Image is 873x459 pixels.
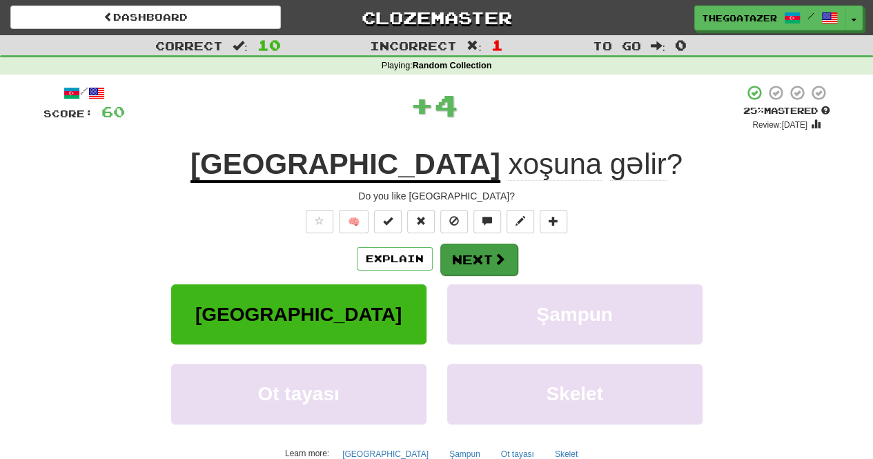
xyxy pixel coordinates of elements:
button: Add to collection (alt+a) [540,210,567,233]
span: : [233,40,248,52]
span: + [410,84,434,126]
button: Set this sentence to 100% Mastered (alt+m) [374,210,402,233]
span: thegoatazer [702,12,777,24]
span: Ot tayası [257,383,339,404]
span: xoşuna [508,148,601,181]
small: Review: [DATE] [752,120,807,130]
button: Favorite sentence (alt+f) [306,210,333,233]
span: [GEOGRAPHIC_DATA] [195,304,402,325]
div: / [43,84,125,101]
span: 4 [434,88,458,122]
button: Next [440,244,518,275]
u: [GEOGRAPHIC_DATA] [190,148,500,183]
span: 10 [257,37,281,53]
span: Correct [155,39,223,52]
span: gəlir [610,148,667,181]
span: : [467,40,482,52]
button: Skelet [447,364,703,424]
button: [GEOGRAPHIC_DATA] [171,284,426,344]
button: Edit sentence (alt+d) [507,210,534,233]
button: Şampun [447,284,703,344]
div: Mastered [743,105,830,117]
span: 60 [101,103,125,120]
span: Score: [43,108,93,119]
span: / [807,11,814,21]
span: : [650,40,665,52]
span: Şampun [536,304,612,325]
a: Clozemaster [302,6,572,30]
span: Skelet [546,383,603,404]
span: ? [500,148,683,181]
strong: Random Collection [413,61,492,70]
button: 🧠 [339,210,369,233]
div: Do you like [GEOGRAPHIC_DATA]? [43,189,830,203]
button: Discuss sentence (alt+u) [473,210,501,233]
span: 1 [491,37,503,53]
span: 25 % [743,105,764,116]
span: To go [592,39,640,52]
small: Learn more: [285,449,329,458]
button: Explain [357,247,433,271]
button: Ot tayası [171,364,426,424]
span: 0 [675,37,687,53]
a: Dashboard [10,6,281,29]
button: Ignore sentence (alt+i) [440,210,468,233]
span: Incorrect [370,39,457,52]
button: Reset to 0% Mastered (alt+r) [407,210,435,233]
a: thegoatazer / [694,6,845,30]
